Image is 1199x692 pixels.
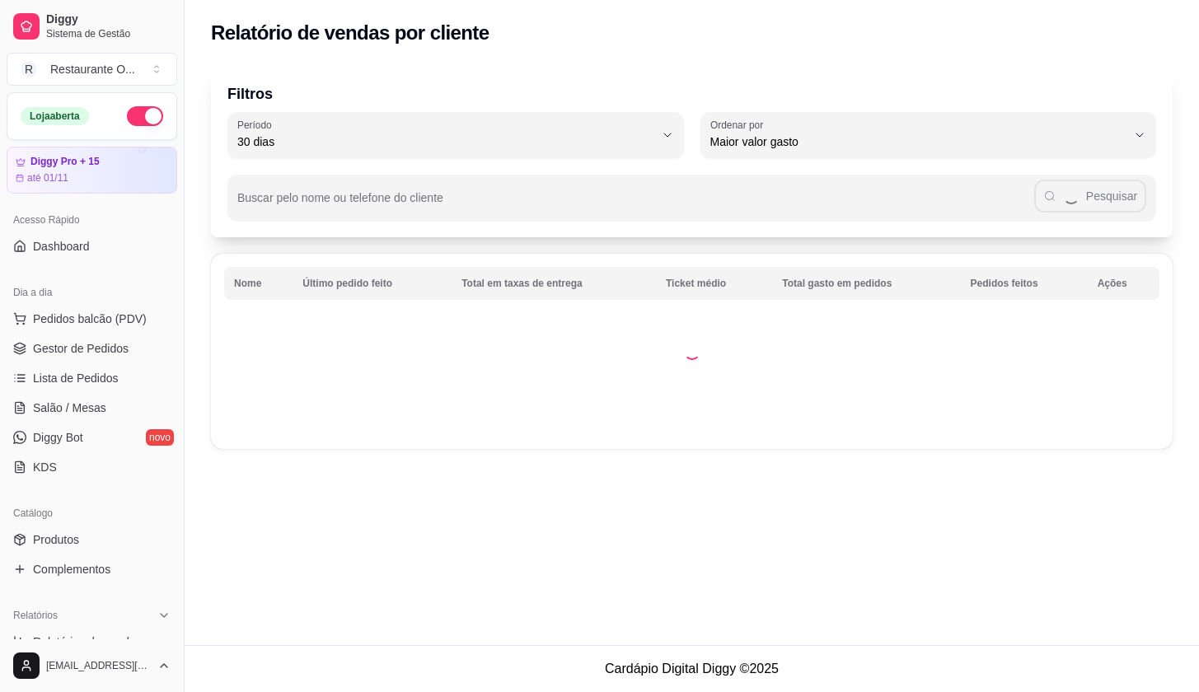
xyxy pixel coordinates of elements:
span: Diggy Bot [33,429,83,446]
span: Diggy [46,12,171,27]
span: Produtos [33,531,79,548]
button: Pedidos balcão (PDV) [7,306,177,332]
span: R [21,61,37,77]
div: Acesso Rápido [7,207,177,233]
div: Loading [684,344,700,360]
span: Maior valor gasto [710,133,1127,150]
span: Relatórios [13,609,58,622]
span: Lista de Pedidos [33,370,119,386]
a: Lista de Pedidos [7,365,177,391]
span: 30 dias [237,133,654,150]
a: Gestor de Pedidos [7,335,177,362]
button: [EMAIL_ADDRESS][DOMAIN_NAME] [7,646,177,685]
a: Produtos [7,526,177,553]
span: Dashboard [33,238,90,255]
a: Relatórios de vendas [7,629,177,655]
input: Buscar pelo nome ou telefone do cliente [237,196,1034,213]
div: Loja aberta [21,107,89,125]
span: Salão / Mesas [33,400,106,416]
a: Diggy Botnovo [7,424,177,451]
article: Diggy Pro + 15 [30,156,100,168]
span: Complementos [33,561,110,577]
span: KDS [33,459,57,475]
span: Sistema de Gestão [46,27,171,40]
a: Diggy Pro + 15até 01/11 [7,147,177,194]
div: Dia a dia [7,279,177,306]
p: Filtros [227,82,1156,105]
button: Alterar Status [127,106,163,126]
label: Ordenar por [710,118,769,132]
button: Ordenar porMaior valor gasto [700,112,1157,158]
label: Período [237,118,277,132]
span: Pedidos balcão (PDV) [33,311,147,327]
span: Relatórios de vendas [33,634,142,650]
button: Select a team [7,53,177,86]
span: [EMAIL_ADDRESS][DOMAIN_NAME] [46,659,151,672]
div: Restaurante O ... [50,61,135,77]
button: Período30 dias [227,112,684,158]
footer: Cardápio Digital Diggy © 2025 [185,645,1199,692]
a: Salão / Mesas [7,395,177,421]
a: DiggySistema de Gestão [7,7,177,46]
article: até 01/11 [27,171,68,185]
h2: Relatório de vendas por cliente [211,20,489,46]
div: Catálogo [7,500,177,526]
a: KDS [7,454,177,480]
a: Dashboard [7,233,177,259]
a: Complementos [7,556,177,582]
span: Gestor de Pedidos [33,340,129,357]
